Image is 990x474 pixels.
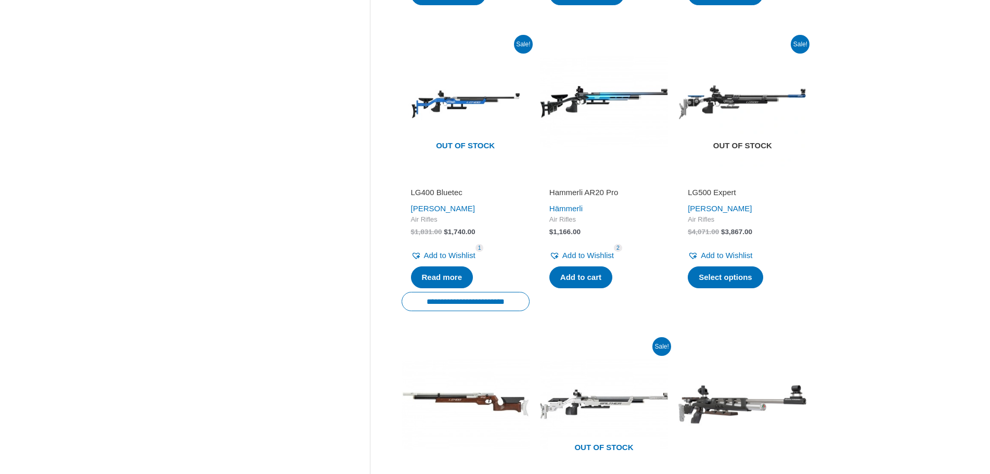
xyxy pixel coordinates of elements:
img: LG400 Bluetec [402,38,530,166]
a: Out of stock [678,38,806,166]
bdi: 4,071.00 [688,228,719,236]
span: $ [444,228,448,236]
span: Out of stock [548,437,660,460]
a: LG400 Bluetec [411,187,520,201]
a: LG500 Expert [688,187,797,201]
a: Select options for “LG500 Expert” [688,266,763,288]
span: $ [721,228,725,236]
img: LG500 Expert [678,38,806,166]
bdi: 1,166.00 [549,228,581,236]
span: $ [411,228,415,236]
a: [PERSON_NAME] [411,204,475,213]
a: Add to Wishlist [688,248,752,263]
span: 1 [475,244,484,252]
img: Hämmerli AR20 Pro [540,38,668,166]
span: Out of stock [409,135,522,159]
a: Add to Wishlist [411,248,475,263]
span: Air Rifles [411,215,520,224]
bdi: 3,867.00 [721,228,752,236]
a: Add to Wishlist [549,248,614,263]
img: LG400 Field Target Wood Stock [402,340,530,468]
span: Air Rifles [549,215,659,224]
iframe: Customer reviews powered by Trustpilot [411,173,520,185]
a: [PERSON_NAME] [688,204,752,213]
img: Steyr Challenge [678,340,806,468]
h2: LG500 Expert [688,187,797,198]
a: Add to cart: “Hammerli AR20 Pro” [549,266,612,288]
span: $ [688,228,692,236]
span: Out of stock [686,135,799,159]
bdi: 1,831.00 [411,228,442,236]
bdi: 1,740.00 [444,228,475,236]
a: Read more about “LG400 Bluetec” [411,266,473,288]
h2: Hammerli AR20 Pro [549,187,659,198]
a: Out of stock [402,38,530,166]
h2: LG400 Bluetec [411,187,520,198]
span: Air Rifles [688,215,797,224]
span: 2 [614,244,622,252]
iframe: Customer reviews powered by Trustpilot [549,173,659,185]
a: Hämmerli [549,204,583,213]
span: Sale! [652,337,671,356]
iframe: Customer reviews powered by Trustpilot [688,173,797,185]
img: LG400 Alutec Competition [540,340,668,468]
span: $ [549,228,554,236]
span: Add to Wishlist [701,251,752,260]
a: Hammerli AR20 Pro [549,187,659,201]
a: Out of stock [540,340,668,468]
span: Add to Wishlist [562,251,614,260]
span: Sale! [791,35,809,54]
span: Sale! [514,35,533,54]
span: Add to Wishlist [424,251,475,260]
